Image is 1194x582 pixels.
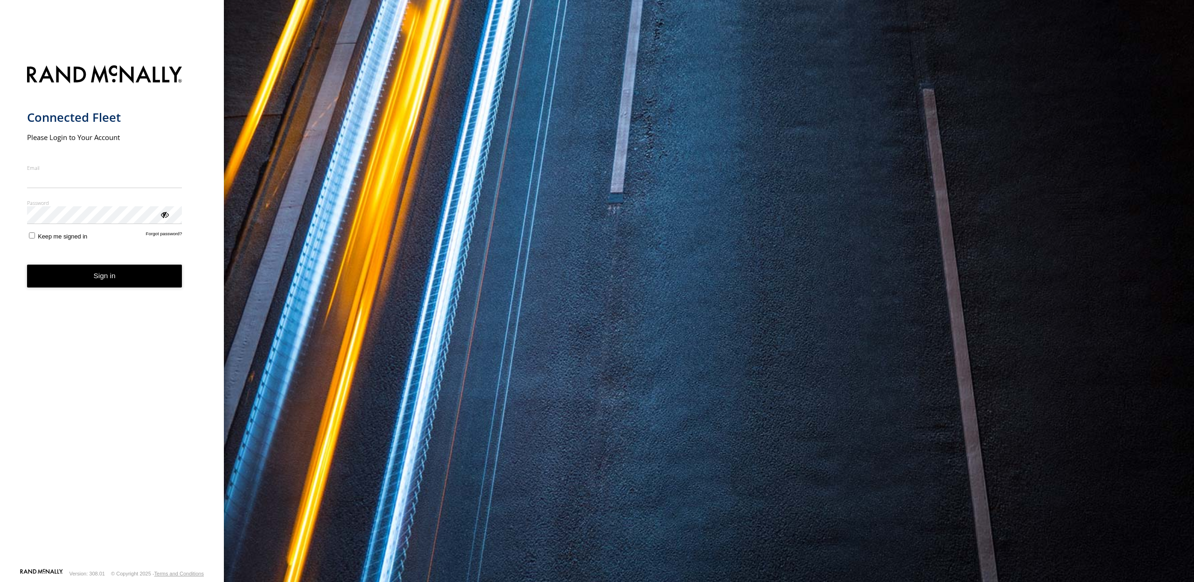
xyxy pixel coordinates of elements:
[27,110,182,125] h1: Connected Fleet
[27,60,197,568] form: main
[38,233,87,240] span: Keep me signed in
[146,231,182,240] a: Forgot password?
[27,265,182,287] button: Sign in
[27,63,182,87] img: Rand McNally
[160,210,169,219] div: ViewPassword
[27,199,182,206] label: Password
[69,571,105,576] div: Version: 308.01
[111,571,204,576] div: © Copyright 2025 -
[27,133,182,142] h2: Please Login to Your Account
[20,569,63,578] a: Visit our Website
[29,232,35,238] input: Keep me signed in
[154,571,204,576] a: Terms and Conditions
[27,164,182,171] label: Email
